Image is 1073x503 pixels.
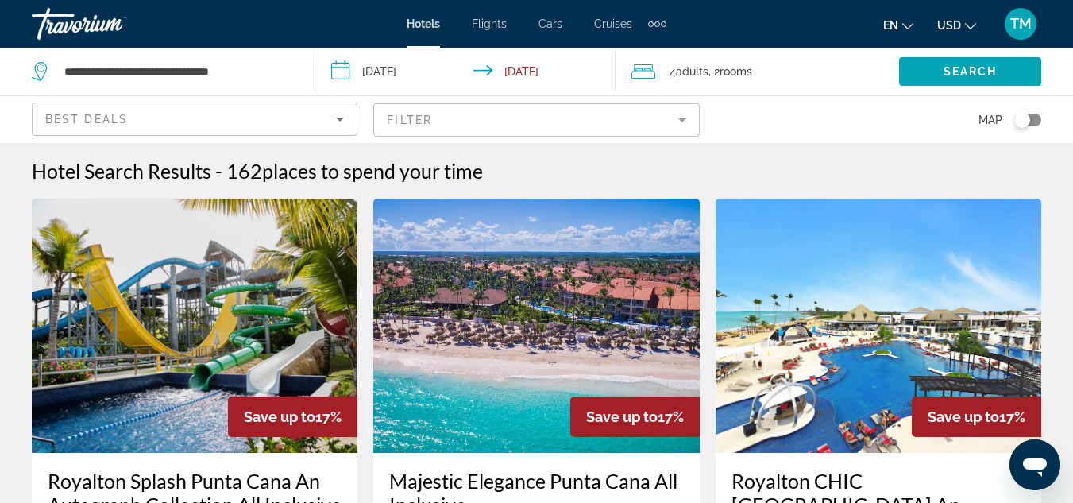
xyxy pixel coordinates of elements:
[978,109,1002,131] span: Map
[570,397,700,437] div: 17%
[226,159,483,183] h2: 162
[1000,7,1041,41] button: User Menu
[45,110,344,129] mat-select: Sort by
[32,3,191,44] a: Travorium
[32,159,211,183] h1: Hotel Search Results
[228,397,357,437] div: 17%
[670,60,708,83] span: 4
[899,57,1041,86] button: Search
[937,14,976,37] button: Change currency
[1010,16,1032,32] span: TM
[45,113,128,126] span: Best Deals
[373,199,699,453] img: Hotel image
[32,199,357,453] img: Hotel image
[315,48,615,95] button: Check-in date: Dec 22, 2025 Check-out date: Dec 26, 2025
[538,17,562,30] a: Cars
[616,48,899,95] button: Travelers: 4 adults, 0 children
[708,60,752,83] span: , 2
[472,17,507,30] a: Flights
[262,159,483,183] span: places to spend your time
[244,408,315,425] span: Save up to
[937,19,961,32] span: USD
[1009,439,1060,490] iframe: Button to launch messaging window
[648,11,666,37] button: Extra navigation items
[883,14,913,37] button: Change language
[373,103,699,137] button: Filter
[215,159,222,183] span: -
[1002,113,1041,127] button: Toggle map
[912,397,1041,437] div: 17%
[586,408,658,425] span: Save up to
[407,17,440,30] a: Hotels
[928,408,999,425] span: Save up to
[720,65,752,78] span: rooms
[883,19,898,32] span: en
[716,199,1041,453] img: Hotel image
[676,65,708,78] span: Adults
[594,17,632,30] a: Cruises
[944,65,998,78] span: Search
